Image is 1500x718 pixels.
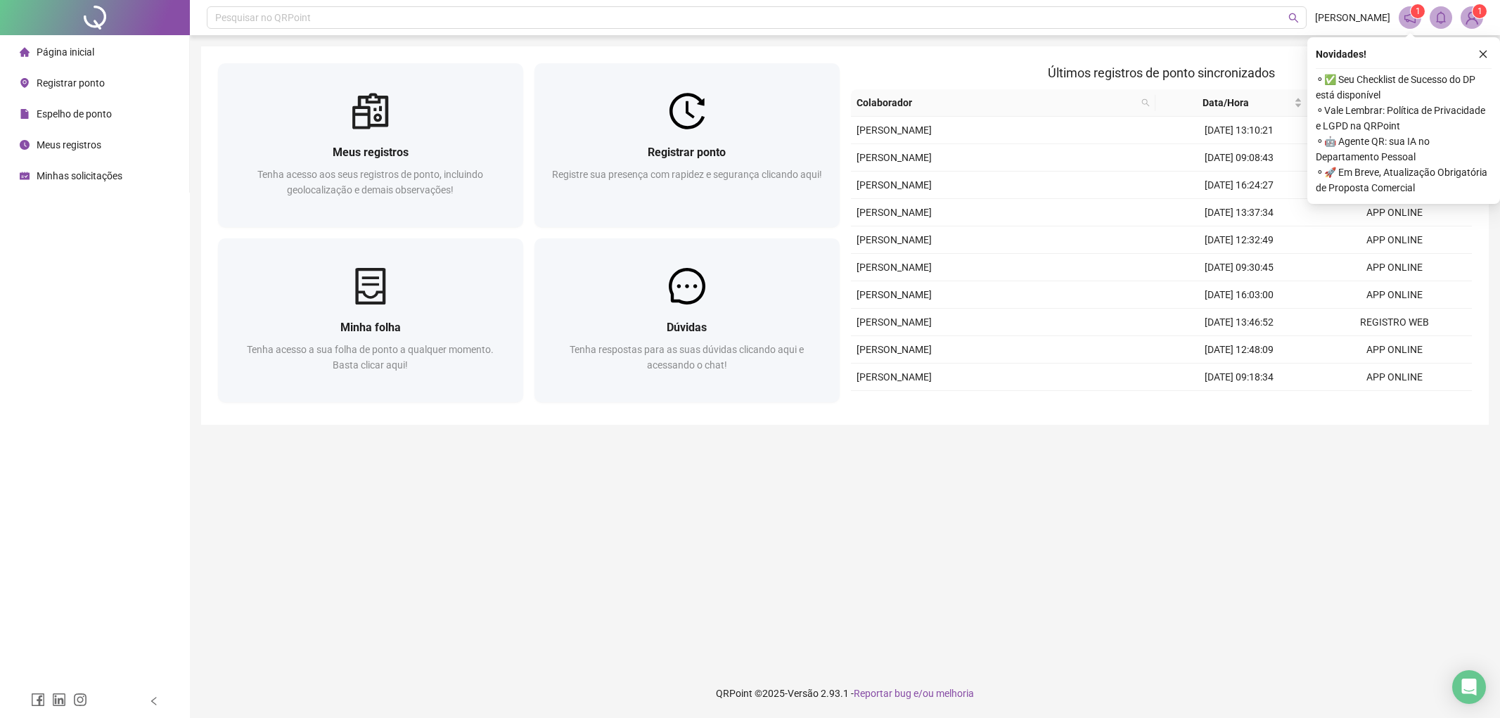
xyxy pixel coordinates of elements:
[534,63,840,227] a: Registrar pontoRegistre sua presença com rapidez e segurança clicando aqui!
[1161,391,1316,418] td: [DATE] 16:08:59
[570,344,804,371] span: Tenha respostas para as suas dúvidas clicando aqui e acessando o chat!
[1435,11,1447,24] span: bell
[37,170,122,181] span: Minhas solicitações
[190,669,1500,718] footer: QRPoint © 2025 - 2.93.1 -
[552,169,822,180] span: Registre sua presença com rapidez e segurança clicando aqui!
[1161,172,1316,199] td: [DATE] 16:24:27
[1316,134,1492,165] span: ⚬ 🤖 Agente QR: sua IA no Departamento Pessoal
[1316,364,1472,391] td: APP ONLINE
[857,316,932,328] span: [PERSON_NAME]
[788,688,819,699] span: Versão
[1316,103,1492,134] span: ⚬ Vale Lembrar: Política de Privacidade e LGPD na QRPoint
[857,152,932,163] span: [PERSON_NAME]
[1161,95,1291,110] span: Data/Hora
[1155,89,1308,117] th: Data/Hora
[857,95,1136,110] span: Colaborador
[20,78,30,88] span: environment
[1161,364,1316,391] td: [DATE] 09:18:34
[857,371,932,383] span: [PERSON_NAME]
[52,693,66,707] span: linkedin
[1316,72,1492,103] span: ⚬ ✅ Seu Checklist de Sucesso do DP está disponível
[20,47,30,57] span: home
[1161,199,1316,226] td: [DATE] 13:37:34
[31,693,45,707] span: facebook
[1048,65,1275,80] span: Últimos registros de ponto sincronizados
[534,238,840,402] a: DúvidasTenha respostas para as suas dúvidas clicando aqui e acessando o chat!
[1161,254,1316,281] td: [DATE] 09:30:45
[1411,4,1425,18] sup: 1
[257,169,483,195] span: Tenha acesso aos seus registros de ponto, incluindo geolocalização e demais observações!
[857,289,932,300] span: [PERSON_NAME]
[648,146,726,159] span: Registrar ponto
[667,321,707,334] span: Dúvidas
[37,139,101,150] span: Meus registros
[218,63,523,227] a: Meus registrosTenha acesso aos seus registros de ponto, incluindo geolocalização e demais observa...
[1316,199,1472,226] td: APP ONLINE
[1316,165,1492,195] span: ⚬ 🚀 Em Breve, Atualização Obrigatória de Proposta Comercial
[857,207,932,218] span: [PERSON_NAME]
[1161,309,1316,336] td: [DATE] 13:46:52
[218,238,523,402] a: Minha folhaTenha acesso a sua folha de ponto a qualquer momento. Basta clicar aqui!
[857,234,932,245] span: [PERSON_NAME]
[1161,226,1316,254] td: [DATE] 12:32:49
[340,321,401,334] span: Minha folha
[1161,117,1316,144] td: [DATE] 13:10:21
[1141,98,1150,107] span: search
[857,179,932,191] span: [PERSON_NAME]
[857,124,932,136] span: [PERSON_NAME]
[1452,670,1486,704] div: Open Intercom Messenger
[1478,49,1488,59] span: close
[1161,336,1316,364] td: [DATE] 12:48:09
[1139,92,1153,113] span: search
[857,262,932,273] span: [PERSON_NAME]
[1316,281,1472,309] td: APP ONLINE
[20,109,30,119] span: file
[247,344,494,371] span: Tenha acesso a sua folha de ponto a qualquer momento. Basta clicar aqui!
[73,693,87,707] span: instagram
[1404,11,1416,24] span: notification
[1316,309,1472,336] td: REGISTRO WEB
[20,171,30,181] span: schedule
[1161,144,1316,172] td: [DATE] 09:08:43
[1316,336,1472,364] td: APP ONLINE
[149,696,159,706] span: left
[1316,254,1472,281] td: APP ONLINE
[1288,13,1299,23] span: search
[1461,7,1482,28] img: 58815
[1316,391,1472,418] td: REGISTRO WEB
[857,344,932,355] span: [PERSON_NAME]
[1315,10,1390,25] span: [PERSON_NAME]
[1161,281,1316,309] td: [DATE] 16:03:00
[37,46,94,58] span: Página inicial
[1416,6,1421,16] span: 1
[37,108,112,120] span: Espelho de ponto
[1473,4,1487,18] sup: Atualize o seu contato no menu Meus Dados
[37,77,105,89] span: Registrar ponto
[1477,6,1482,16] span: 1
[854,688,974,699] span: Reportar bug e/ou melhoria
[1316,46,1366,62] span: Novidades !
[333,146,409,159] span: Meus registros
[20,140,30,150] span: clock-circle
[1316,226,1472,254] td: APP ONLINE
